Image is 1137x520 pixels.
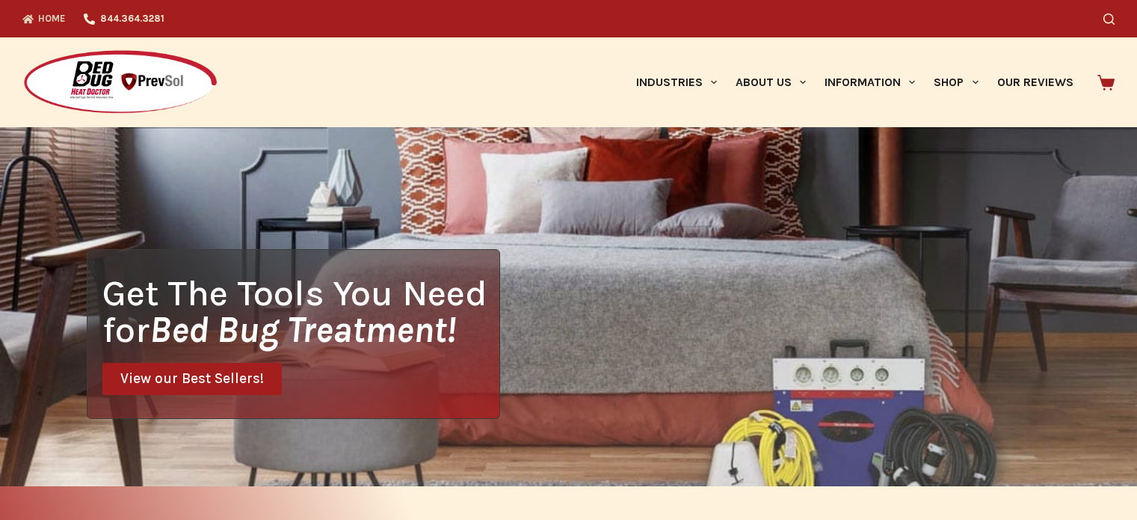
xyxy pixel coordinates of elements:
h1: Get The Tools You Need for [102,275,499,348]
a: View our Best Sellers! [102,363,282,395]
span: View our Best Sellers! [120,372,264,386]
a: Information [816,37,925,127]
a: Shop [925,37,987,127]
nav: Primary [626,37,1082,127]
a: Industries [626,37,726,127]
button: Search [1103,13,1115,25]
a: About Us [726,37,815,127]
i: Bed Bug Treatment! [150,308,456,351]
img: Prevsol/Bed Bug Heat Doctor [22,49,218,116]
a: Our Reviews [987,37,1082,127]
